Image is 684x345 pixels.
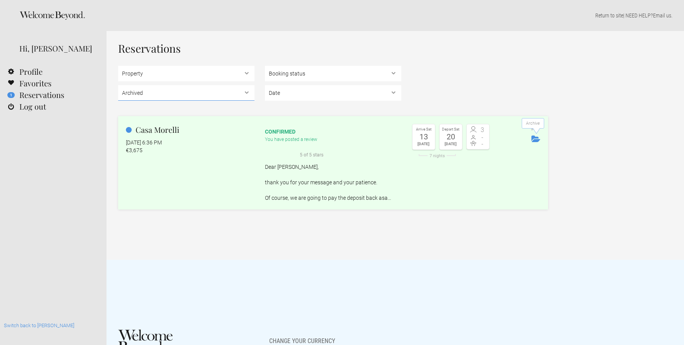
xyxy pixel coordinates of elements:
flynt-notification-badge: 1 [7,92,15,98]
a: Return to site [595,12,623,19]
span: - [478,141,487,147]
div: 13 [414,133,433,141]
select: , , , [118,85,254,101]
span: 5 of 5 stars [297,151,323,159]
span: - [478,134,487,141]
flynt-currency: €3,675 [126,147,143,153]
div: Depart Sat [442,126,460,133]
button: Archive [529,134,542,145]
a: Switch back to [PERSON_NAME] [4,323,74,328]
h2: Casa Morelli [126,124,254,136]
select: , , [265,66,401,81]
p: Dear [PERSON_NAME], thank you for your message and your patience. Of course, we are going to pay ... [265,163,401,202]
div: 20 [442,133,460,141]
div: 7 nights [412,154,462,158]
div: confirmed [265,128,401,136]
div: You have posted a review [265,136,401,159]
div: Hi, [PERSON_NAME] [19,43,95,54]
a: Casa Morelli [DATE] 6:36 PM €3,675 confirmed You have posted a review 5 of 5 stars Dear [PERSON_N... [118,116,548,209]
div: Arrive Sat [414,126,433,133]
span: 3 [478,127,487,133]
p: | NEED HELP? . [118,12,672,19]
flynt-date-display: [DATE] 6:36 PM [126,139,162,146]
div: [DATE] [414,141,433,148]
a: Email us [653,12,671,19]
button: Bookmark [529,122,539,134]
select: , [265,85,401,101]
h1: Reservations [118,43,548,54]
div: [DATE] [442,141,460,148]
span: Change your currency [269,330,335,345]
